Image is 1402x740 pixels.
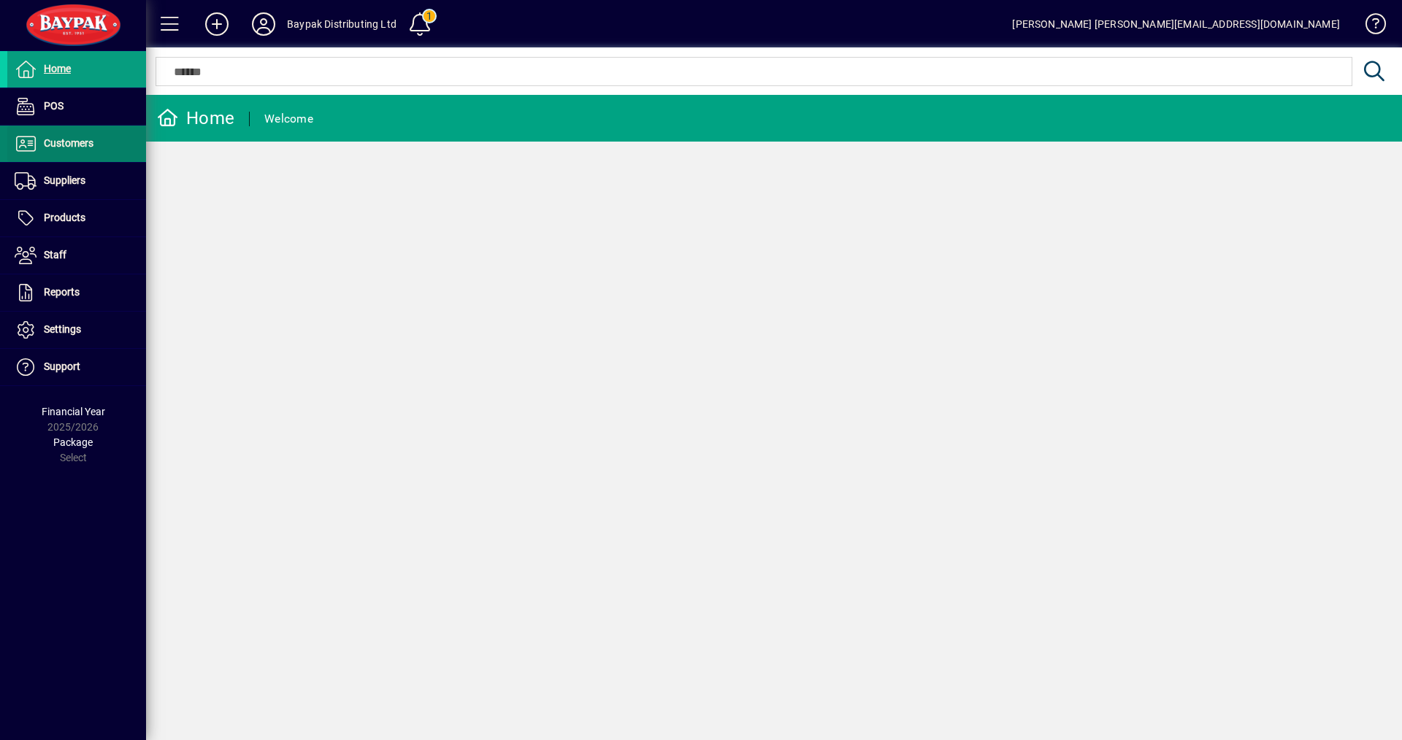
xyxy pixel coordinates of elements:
a: Support [7,349,146,385]
div: Welcome [264,107,313,131]
span: Support [44,361,80,372]
div: Baypak Distributing Ltd [287,12,397,36]
span: Reports [44,286,80,298]
a: Settings [7,312,146,348]
a: Knowledge Base [1355,3,1384,50]
span: Settings [44,323,81,335]
div: Home [157,107,234,130]
div: [PERSON_NAME] [PERSON_NAME][EMAIL_ADDRESS][DOMAIN_NAME] [1012,12,1340,36]
span: Customers [44,137,93,149]
span: Products [44,212,85,223]
a: Suppliers [7,163,146,199]
span: POS [44,100,64,112]
a: Staff [7,237,146,274]
button: Add [194,11,240,37]
span: Financial Year [42,406,105,417]
a: Reports [7,274,146,311]
a: POS [7,88,146,125]
span: Staff [44,249,66,261]
span: Suppliers [44,174,85,186]
button: Profile [240,11,287,37]
a: Products [7,200,146,236]
a: Customers [7,126,146,162]
span: Package [53,436,93,448]
span: Home [44,63,71,74]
